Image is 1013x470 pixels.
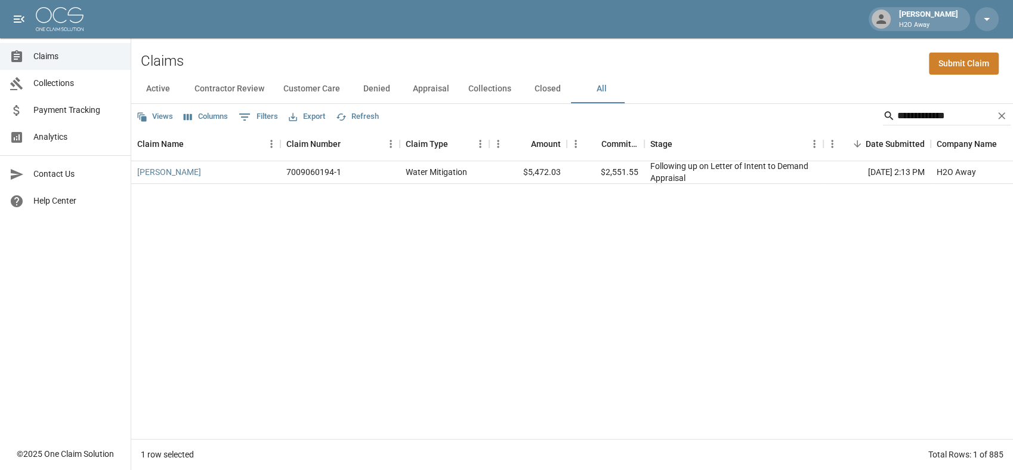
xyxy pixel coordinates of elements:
div: Claim Type [406,127,448,161]
div: Committed Amount [601,127,638,161]
div: Total Rows: 1 of 885 [928,449,1003,460]
button: Appraisal [403,75,459,103]
span: Help Center [33,195,121,207]
div: Claim Type [400,127,489,161]
div: 7009060194-1 [286,166,341,178]
div: Committed Amount [567,127,644,161]
div: Claim Number [286,127,341,161]
button: Sort [514,136,531,152]
div: Claim Number [280,127,400,161]
button: Export [286,107,328,126]
img: ocs-logo-white-transparent.png [36,7,84,31]
button: Menu [567,135,585,153]
div: Stage [644,127,823,161]
div: © 2025 One Claim Solution [17,448,114,460]
p: H2O Away [899,20,958,30]
button: Sort [448,136,465,152]
div: 1 row selected [141,449,194,460]
div: H2O Away [937,166,976,178]
span: Payment Tracking [33,104,121,116]
button: Customer Care [274,75,350,103]
div: [DATE] 2:13 PM [823,161,931,184]
span: Analytics [33,131,121,143]
div: dynamic tabs [131,75,1013,103]
button: Closed [521,75,575,103]
div: Search [883,106,1011,128]
button: Views [134,107,176,126]
div: $5,472.03 [489,161,567,184]
div: [PERSON_NAME] [894,8,963,30]
button: open drawer [7,7,31,31]
div: Claim Name [137,127,184,161]
button: Sort [672,136,689,152]
button: Select columns [181,107,231,126]
div: Stage [650,127,672,161]
button: Contractor Review [185,75,274,103]
button: Menu [262,135,280,153]
div: Amount [531,127,561,161]
button: All [575,75,628,103]
button: Show filters [236,107,281,127]
a: [PERSON_NAME] [137,166,201,178]
button: Sort [585,136,601,152]
button: Menu [471,135,489,153]
button: Sort [341,136,357,152]
button: Menu [823,135,841,153]
span: Collections [33,77,121,90]
div: Following up on Letter of Intent to Demand Appraisal [650,160,817,184]
span: Claims [33,50,121,63]
span: Contact Us [33,168,121,180]
button: Clear [993,107,1011,125]
div: Date Submitted [823,127,931,161]
div: Water Mitigation [406,166,467,178]
button: Active [131,75,185,103]
button: Sort [184,136,200,152]
button: Menu [382,135,400,153]
h2: Claims [141,53,184,70]
div: Company Name [937,127,997,161]
button: Menu [489,135,507,153]
div: Amount [489,127,567,161]
button: Denied [350,75,403,103]
div: Date Submitted [866,127,925,161]
button: Refresh [333,107,382,126]
button: Sort [849,136,866,152]
button: Menu [805,135,823,153]
div: $2,551.55 [567,161,644,184]
a: Submit Claim [929,53,999,75]
div: Claim Name [131,127,280,161]
button: Collections [459,75,521,103]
